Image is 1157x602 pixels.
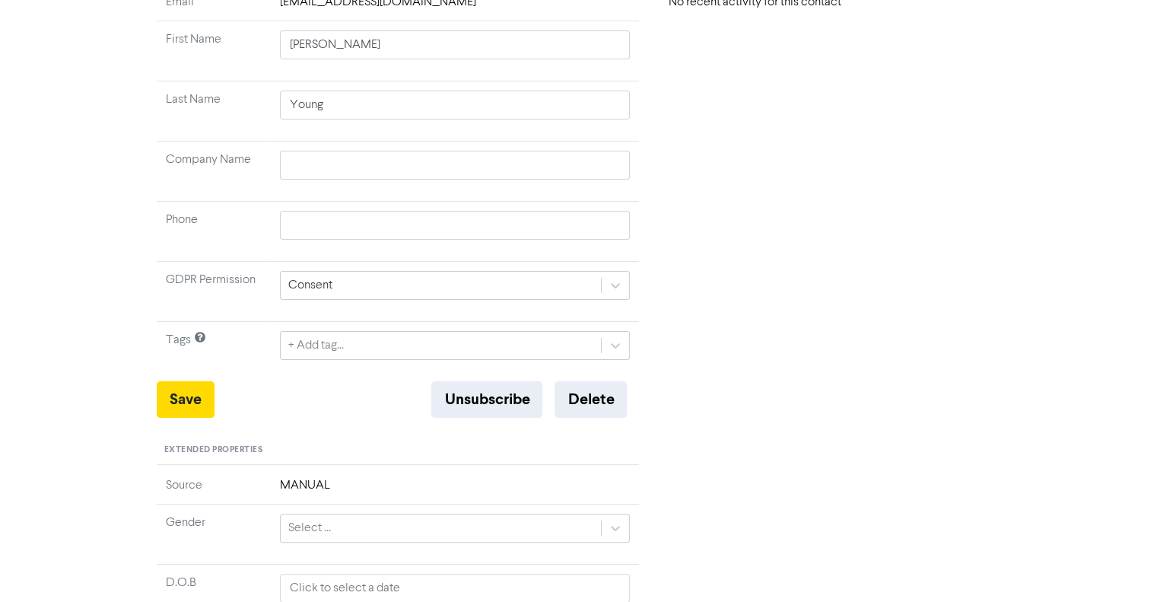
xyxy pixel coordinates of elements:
div: Consent [288,276,332,295]
td: Gender [157,504,271,564]
div: + Add tag... [288,336,344,355]
td: Last Name [157,81,271,142]
td: Company Name [157,142,271,202]
div: Extended Properties [157,436,640,465]
td: First Name [157,21,271,81]
td: Phone [157,202,271,262]
td: Tags [157,322,271,382]
button: Delete [555,381,627,418]
td: Source [157,476,271,505]
button: Unsubscribe [431,381,542,418]
td: GDPR Permission [157,262,271,322]
button: Save [157,381,215,418]
div: Select ... [288,519,331,537]
td: MANUAL [271,476,640,505]
iframe: Chat Widget [1081,529,1157,602]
